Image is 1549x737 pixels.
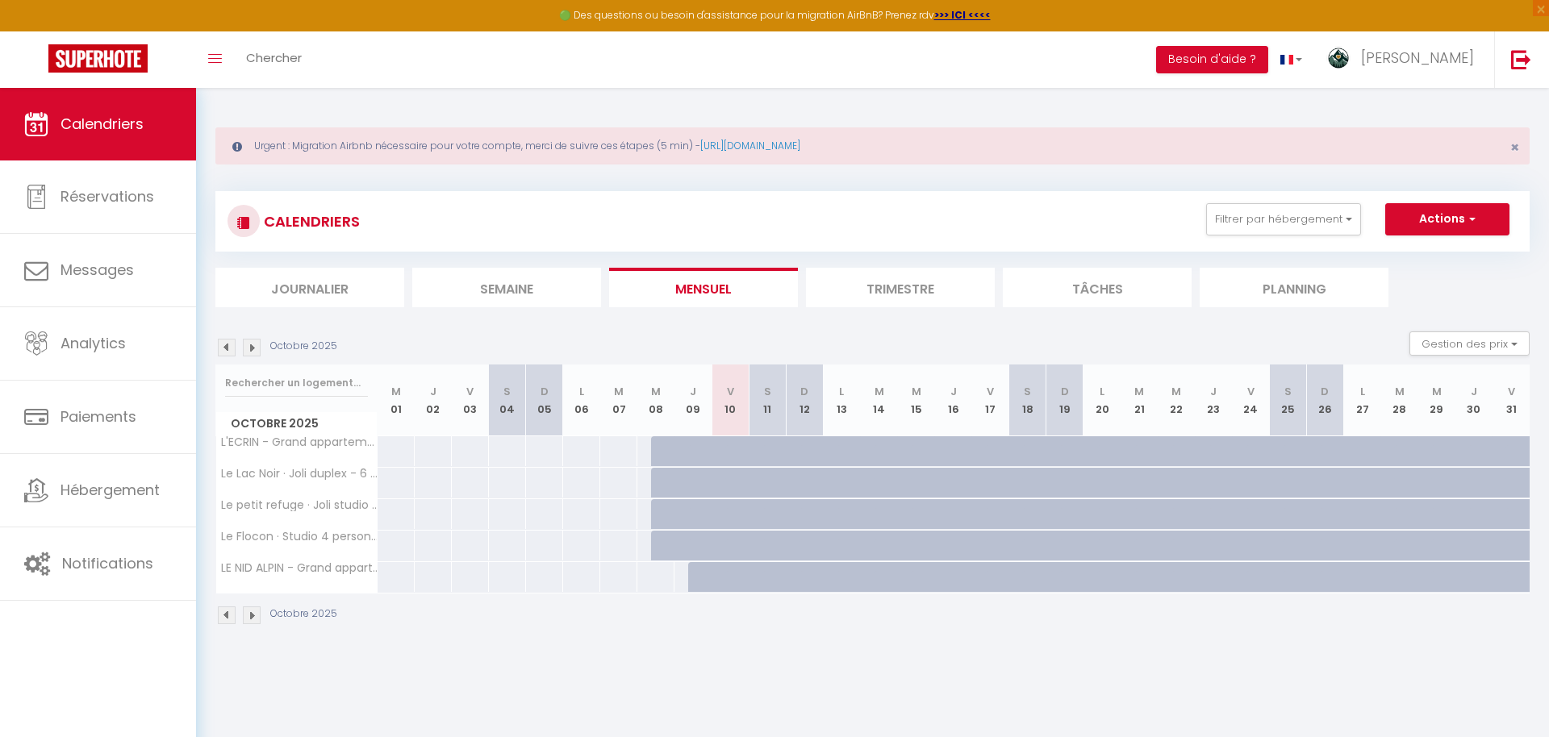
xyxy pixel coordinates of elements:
abbr: V [1247,384,1255,399]
span: LE NID ALPIN - Grand appartement duplex 11 personnes pied piste [219,562,380,574]
th: 31 [1493,364,1530,436]
th: 04 [489,364,526,436]
abbr: V [727,384,734,399]
li: Journalier [215,268,404,307]
abbr: D [541,384,549,399]
p: Octobre 2025 [270,339,337,354]
abbr: J [430,384,436,399]
th: 21 [1121,364,1158,436]
button: Actions [1385,203,1509,235]
abbr: S [1284,384,1292,399]
abbr: J [1471,384,1477,399]
p: Octobre 2025 [270,606,337,622]
a: [URL][DOMAIN_NAME] [700,139,800,152]
th: 16 [935,364,972,436]
abbr: L [1100,384,1104,399]
abbr: D [1321,384,1329,399]
th: 09 [674,364,712,436]
h3: CALENDRIERS [260,203,360,239]
th: 19 [1046,364,1083,436]
th: 30 [1455,364,1493,436]
a: Chercher [234,31,314,88]
th: 03 [452,364,489,436]
abbr: D [800,384,808,399]
span: [PERSON_NAME] [1361,48,1474,68]
input: Rechercher un logement... [225,368,368,398]
span: Réservations [61,186,154,206]
th: 29 [1418,364,1455,436]
button: Filtrer par hébergement [1206,203,1361,235]
div: Urgent : Migration Airbnb nécessaire pour votre compte, merci de suivre ces étapes (5 min) - [215,127,1530,164]
abbr: J [690,384,696,399]
img: ... [1326,46,1351,70]
th: 17 [972,364,1009,436]
button: Close [1510,140,1519,155]
abbr: S [503,384,511,399]
abbr: L [579,384,584,399]
th: 02 [415,364,452,436]
span: Notifications [62,553,153,573]
abbr: M [651,384,661,399]
button: Besoin d'aide ? [1156,46,1268,73]
th: 13 [823,364,860,436]
abbr: M [1134,384,1144,399]
span: Octobre 2025 [216,412,377,435]
abbr: M [391,384,401,399]
abbr: M [912,384,921,399]
button: Gestion des prix [1409,331,1530,356]
abbr: V [987,384,994,399]
abbr: S [1024,384,1031,399]
a: ... [PERSON_NAME] [1314,31,1494,88]
th: 06 [563,364,600,436]
abbr: V [1508,384,1515,399]
span: Hébergement [61,480,160,500]
li: Trimestre [806,268,995,307]
th: 28 [1381,364,1418,436]
th: 25 [1269,364,1306,436]
li: Semaine [412,268,601,307]
img: logout [1511,49,1531,69]
span: Le Flocon · Studio 4 personnes pieds des pistes 2 Alpes [219,531,380,543]
abbr: L [839,384,844,399]
th: 23 [1195,364,1232,436]
th: 05 [526,364,563,436]
abbr: M [614,384,624,399]
abbr: S [764,384,771,399]
li: Planning [1200,268,1388,307]
abbr: M [1395,384,1405,399]
abbr: L [1360,384,1365,399]
span: Paiements [61,406,136,427]
span: L'ECRIN - Grand appartement cosy 8 pers pieds des pistes Les 2 Alpes [219,436,380,448]
abbr: M [1171,384,1181,399]
th: 22 [1158,364,1195,436]
th: 20 [1083,364,1121,436]
span: Analytics [61,333,126,353]
img: Super Booking [48,44,148,73]
th: 10 [712,364,749,436]
th: 24 [1232,364,1269,436]
span: Messages [61,260,134,280]
li: Tâches [1003,268,1192,307]
span: Calendriers [61,114,144,134]
th: 07 [600,364,637,436]
th: 14 [861,364,898,436]
th: 11 [749,364,786,436]
th: 01 [378,364,415,436]
li: Mensuel [609,268,798,307]
th: 27 [1344,364,1381,436]
span: Le Lac Noir · Joli duplex - 6 pers - 100m pistes et commerces [219,468,380,480]
th: 18 [1009,364,1046,436]
abbr: V [466,384,474,399]
th: 26 [1306,364,1343,436]
span: Le petit refuge · Joli studio 4 pers - 150 m pistes et commerces [219,499,380,511]
span: × [1510,137,1519,157]
th: 08 [637,364,674,436]
th: 12 [786,364,823,436]
abbr: D [1061,384,1069,399]
abbr: M [875,384,884,399]
span: Chercher [246,49,302,66]
th: 15 [898,364,935,436]
abbr: J [950,384,957,399]
a: >>> ICI <<<< [934,8,991,22]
